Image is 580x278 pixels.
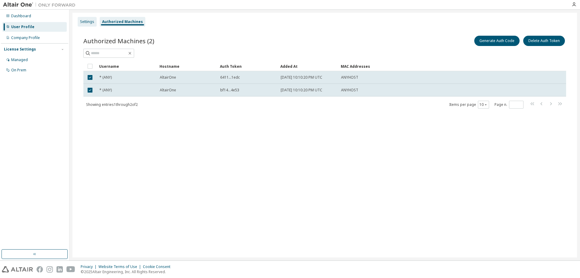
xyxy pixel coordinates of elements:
[99,75,112,80] span: * (ANY)
[86,102,138,107] span: Showing entries 1 through 2 of 2
[523,36,565,46] button: Delete Auth Token
[83,37,154,45] span: Authorized Machines (2)
[220,88,239,93] span: bf14...4e53
[4,47,36,52] div: License Settings
[449,101,489,109] span: Items per page
[102,19,143,24] div: Authorized Machines
[2,266,33,273] img: altair_logo.svg
[281,88,322,93] span: [DATE] 10:10:20 PM UTC
[341,75,358,80] span: ANYHOST
[47,266,53,273] img: instagram.svg
[160,75,176,80] span: AltairOne
[341,88,358,93] span: ANYHOST
[99,61,155,71] div: Username
[66,266,75,273] img: youtube.svg
[56,266,63,273] img: linkedin.svg
[98,264,143,269] div: Website Terms of Use
[495,101,524,109] span: Page n.
[11,68,26,73] div: On Prem
[160,88,176,93] span: AltairOne
[341,61,503,71] div: MAC Addresses
[220,75,240,80] span: 6411...1edc
[99,88,112,93] span: * (ANY)
[474,36,520,46] button: Generate Auth Code
[11,14,31,18] div: Dashboard
[37,266,43,273] img: facebook.svg
[3,2,79,8] img: Altair One
[11,57,28,62] div: Managed
[280,61,336,71] div: Added At
[11,25,34,29] div: User Profile
[143,264,174,269] div: Cookie Consent
[81,269,174,274] p: © 2025 Altair Engineering, Inc. All Rights Reserved.
[220,61,275,71] div: Auth Token
[281,75,322,80] span: [DATE] 10:10:20 PM UTC
[81,264,98,269] div: Privacy
[11,35,40,40] div: Company Profile
[159,61,215,71] div: Hostname
[80,19,94,24] div: Settings
[479,102,488,107] button: 10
